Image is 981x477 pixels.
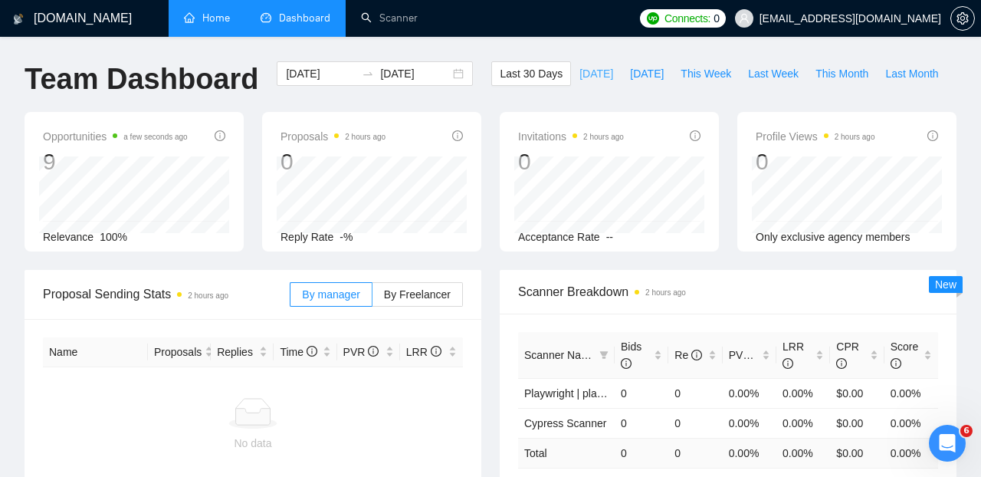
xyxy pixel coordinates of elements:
[647,12,659,25] img: upwork-logo.png
[691,350,702,360] span: info-circle
[49,435,457,452] div: No data
[362,67,374,80] span: to
[884,438,938,468] td: 0.00 %
[579,65,613,82] span: [DATE]
[776,378,830,408] td: 0.00%
[960,425,973,437] span: 6
[836,358,847,369] span: info-circle
[723,438,776,468] td: 0.00 %
[123,133,187,141] time: a few seconds ago
[261,12,271,23] span: dashboard
[815,65,868,82] span: This Month
[188,291,228,300] time: 2 hours ago
[891,340,919,370] span: Score
[714,10,720,27] span: 0
[281,127,386,146] span: Proposals
[286,65,356,82] input: Start date
[302,288,359,301] span: By manager
[184,12,230,25] a: homeHome
[25,61,258,97] h1: Team Dashboard
[615,378,668,408] td: 0
[518,282,938,301] span: Scanner Breakdown
[43,127,188,146] span: Opportunities
[307,346,317,357] span: info-circle
[672,61,740,86] button: This Week
[884,378,938,408] td: 0.00%
[524,349,595,361] span: Scanner Name
[740,61,807,86] button: Last Week
[500,65,563,82] span: Last 30 Days
[756,231,910,243] span: Only exclusive agency members
[148,337,211,367] th: Proposals
[43,231,94,243] span: Relevance
[518,147,624,176] div: 0
[884,408,938,438] td: 0.00%
[929,425,966,462] iframe: Intercom live chat
[615,438,668,468] td: 0
[807,61,877,86] button: This Month
[776,438,830,468] td: 0.00 %
[340,231,353,243] span: -%
[599,350,609,360] span: filter
[927,130,938,141] span: info-circle
[361,12,418,25] a: searchScanner
[43,337,148,367] th: Name
[756,127,875,146] span: Profile Views
[343,346,379,358] span: PVR
[885,65,938,82] span: Last Month
[830,438,884,468] td: $ 0.00
[690,130,700,141] span: info-circle
[380,65,450,82] input: End date
[748,65,799,82] span: Last Week
[723,408,776,438] td: 0.00%
[950,6,975,31] button: setting
[753,350,764,360] span: info-circle
[384,288,451,301] span: By Freelancer
[668,378,722,408] td: 0
[345,133,386,141] time: 2 hours ago
[280,346,317,358] span: Time
[215,130,225,141] span: info-circle
[621,358,632,369] span: info-circle
[830,408,884,438] td: $0.00
[524,387,616,400] span: Playwright | playwri
[664,10,710,27] span: Connects:
[281,147,386,176] div: 0
[43,147,188,176] div: 9
[783,340,804,370] span: LRR
[951,12,974,25] span: setting
[783,358,793,369] span: info-circle
[630,65,664,82] span: [DATE]
[211,337,274,367] th: Replies
[431,346,441,357] span: info-circle
[756,147,875,176] div: 0
[668,408,722,438] td: 0
[406,346,441,358] span: LRR
[950,12,975,25] a: setting
[668,438,722,468] td: 0
[281,231,333,243] span: Reply Rate
[615,408,668,438] td: 0
[571,61,622,86] button: [DATE]
[935,278,956,291] span: New
[518,438,615,468] td: Total
[362,67,374,80] span: swap-right
[100,231,127,243] span: 100%
[729,349,765,361] span: PVR
[739,13,750,24] span: user
[622,61,672,86] button: [DATE]
[43,285,290,304] span: Proposal Sending Stats
[279,12,330,25] span: Dashboard
[891,358,901,369] span: info-circle
[645,288,686,297] time: 2 hours ago
[877,61,947,86] button: Last Month
[518,127,624,146] span: Invitations
[491,61,571,86] button: Last 30 Days
[835,133,875,141] time: 2 hours ago
[836,340,859,370] span: CPR
[368,346,379,357] span: info-circle
[154,344,202,360] span: Proposals
[776,408,830,438] td: 0.00%
[606,231,613,243] span: --
[524,417,606,429] a: Cypress Scanner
